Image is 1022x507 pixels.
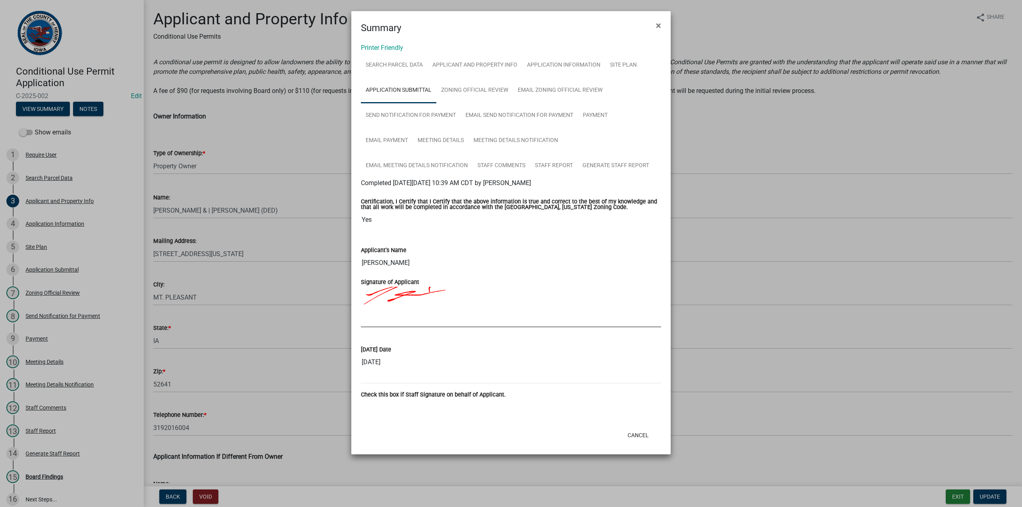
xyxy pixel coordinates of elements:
a: Meeting Details Notification [469,128,563,154]
a: Applicant and Property Info [428,53,522,78]
a: Zoning Official Review [436,78,513,103]
a: Email Meeting Details Notification [361,153,473,179]
a: Application Submittal [361,78,436,103]
label: Check this box if Staff Signature on behalf of Applicant. [361,392,506,398]
a: Email Send Notification for Payment [461,103,578,128]
a: Payment [578,103,612,128]
a: Site Plan [605,53,642,78]
span: × [656,20,661,31]
button: Cancel [621,428,655,442]
a: Send Notification for Payment [361,103,461,128]
img: A6LZ9+y7PSw9AAAAAElFTkSuQmCC [361,287,456,327]
a: Printer Friendly [361,44,403,51]
label: Applicant's Name [361,248,406,253]
a: Meeting Details [413,128,469,154]
a: Application Information [522,53,605,78]
button: Close [650,14,667,37]
a: Search Parcel Data [361,53,428,78]
span: Completed [DATE][DATE] 10:39 AM CDT by [PERSON_NAME] [361,179,531,187]
a: Staff Comments [473,153,530,179]
h4: Summary [361,21,401,35]
label: Signature of Applicant [361,280,419,285]
label: Certification, I Certify that I Certify that the above information is true and correct to the bes... [361,199,661,211]
label: [DATE] Date [361,347,391,353]
a: Email Payment [361,128,413,154]
a: Generate Staff Report [578,153,654,179]
a: Email Zoning Official Review [513,78,607,103]
a: Staff Report [530,153,578,179]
